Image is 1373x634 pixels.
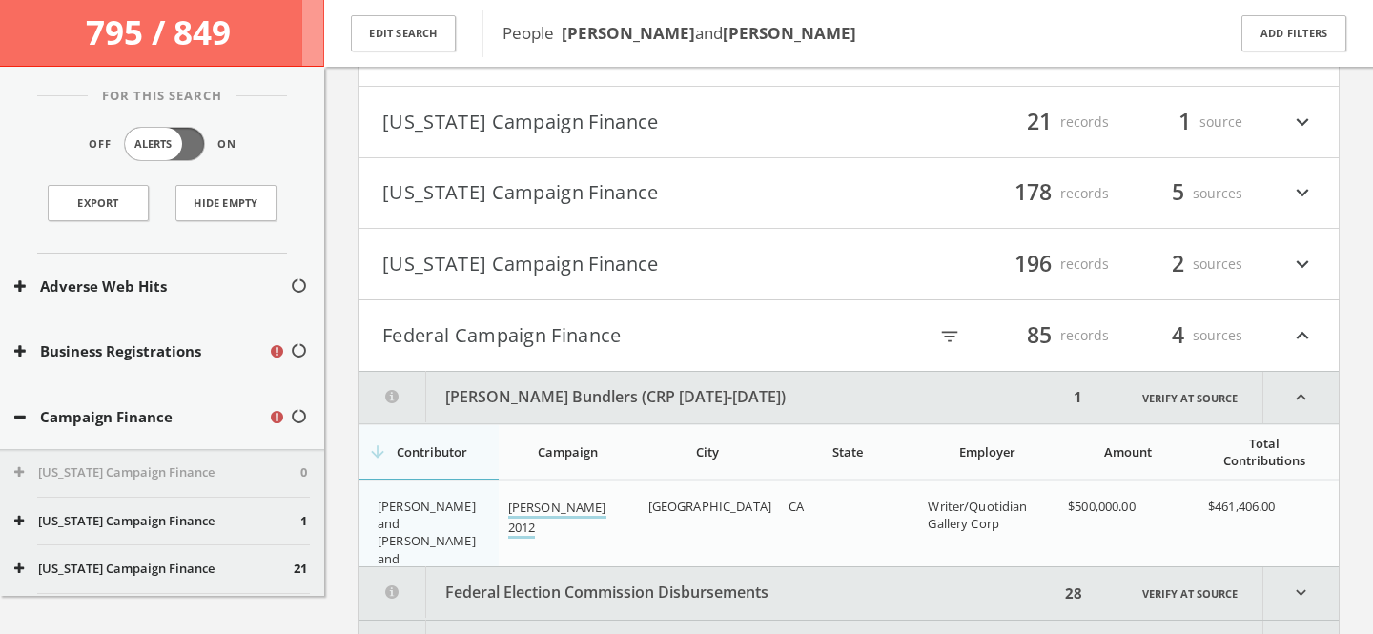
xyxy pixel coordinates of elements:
[300,463,307,482] span: 0
[14,340,268,362] button: Business Registrations
[1241,15,1346,52] button: Add Filters
[1208,435,1320,469] div: Total Contributions
[86,10,238,54] span: 795 / 849
[994,177,1109,210] div: records
[378,443,487,460] div: Contributor
[1006,247,1060,280] span: 196
[14,276,290,297] button: Adverse Web Hits
[1068,498,1135,515] span: $500,000.00
[175,185,277,221] button: Hide Empty
[14,512,300,531] button: [US_STATE] Campaign Finance
[378,498,476,584] span: [PERSON_NAME] and [PERSON_NAME] and [PERSON_NAME]
[994,248,1109,280] div: records
[1128,248,1242,280] div: sources
[382,248,849,280] button: [US_STATE] Campaign Finance
[648,443,768,460] div: City
[1128,177,1242,210] div: sources
[939,326,960,347] i: filter_list
[48,185,149,221] a: Export
[88,87,236,106] span: For This Search
[217,136,236,153] span: On
[1163,247,1193,280] span: 2
[1170,105,1199,138] span: 1
[1006,176,1060,210] span: 178
[1128,319,1242,352] div: sources
[789,443,908,460] div: State
[928,443,1047,460] div: Employer
[1290,248,1315,280] i: expand_more
[294,560,307,579] span: 21
[368,442,387,461] i: arrow_downward
[14,560,294,579] button: [US_STATE] Campaign Finance
[1263,372,1339,423] i: expand_less
[359,372,1068,423] button: [PERSON_NAME] Bundlers (CRP [DATE]-[DATE])
[382,177,849,210] button: [US_STATE] Campaign Finance
[351,15,456,52] button: Edit Search
[502,22,856,44] span: People
[1290,106,1315,138] i: expand_more
[1208,498,1275,515] span: $461,406.00
[14,406,268,428] button: Campaign Finance
[994,106,1109,138] div: records
[89,136,112,153] span: Off
[723,22,856,44] b: [PERSON_NAME]
[1128,106,1242,138] div: source
[1117,372,1263,423] a: Verify at source
[1068,372,1088,423] div: 1
[359,481,1339,566] div: grid
[382,319,849,352] button: Federal Campaign Finance
[648,498,771,515] span: [GEOGRAPHIC_DATA]
[1068,443,1187,460] div: Amount
[14,463,300,482] button: [US_STATE] Campaign Finance
[562,22,695,44] b: [PERSON_NAME]
[1290,319,1315,352] i: expand_less
[928,498,1027,532] span: Writer/Quotidian Gallery Corp
[789,498,804,515] span: CA
[1163,318,1193,352] span: 4
[1290,177,1315,210] i: expand_more
[508,443,627,460] div: Campaign
[508,499,606,539] a: [PERSON_NAME] 2012
[382,106,849,138] button: [US_STATE] Campaign Finance
[994,319,1109,352] div: records
[300,512,307,531] span: 1
[359,567,1059,620] button: Federal Election Commission Disbursements
[1018,105,1060,138] span: 21
[1163,176,1193,210] span: 5
[1263,567,1339,620] i: expand_more
[1018,318,1060,352] span: 85
[1117,567,1263,620] a: Verify at source
[562,22,723,44] span: and
[1059,567,1088,620] div: 28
